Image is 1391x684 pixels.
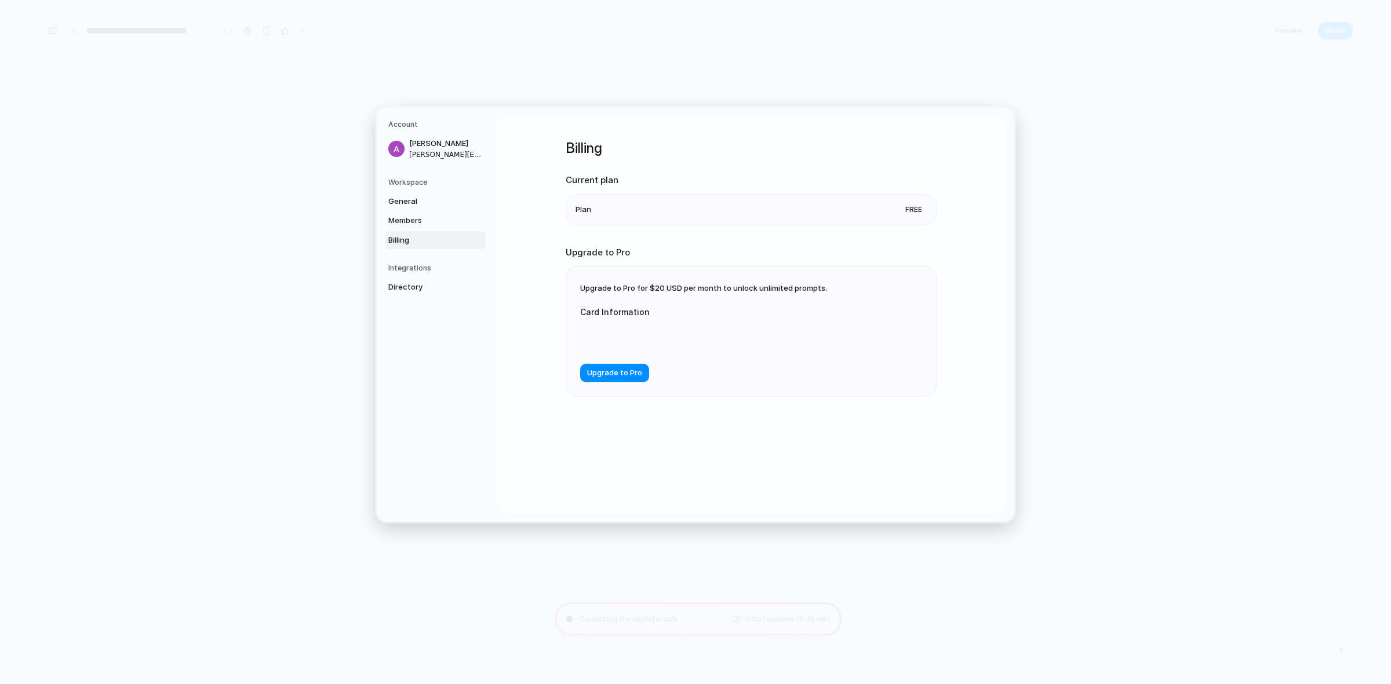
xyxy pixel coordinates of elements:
span: General [388,195,463,207]
a: General [385,192,486,210]
a: Members [385,211,486,230]
button: Upgrade to Pro [580,364,649,382]
a: Directory [385,278,486,297]
iframe: Secure card payment input frame [589,332,803,343]
span: [PERSON_NAME] [409,138,483,149]
span: Upgrade to Pro [587,367,642,379]
a: Billing [385,231,486,249]
label: Card Information [580,306,812,318]
span: Free [901,203,927,215]
h2: Current plan [566,174,937,187]
h5: Integrations [388,263,486,273]
h5: Workspace [388,177,486,187]
h1: Billing [566,138,937,159]
span: Upgrade to Pro for $20 USD per month to unlock unlimited prompts. [580,283,827,292]
h5: Account [388,119,486,130]
a: [PERSON_NAME][PERSON_NAME][EMAIL_ADDRESS][PERSON_NAME][DOMAIN_NAME] [385,134,486,163]
span: Members [388,215,463,226]
span: Plan [576,204,591,215]
span: Directory [388,281,463,293]
h2: Upgrade to Pro [566,246,937,259]
span: Billing [388,234,463,246]
span: [PERSON_NAME][EMAIL_ADDRESS][PERSON_NAME][DOMAIN_NAME] [409,149,483,159]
